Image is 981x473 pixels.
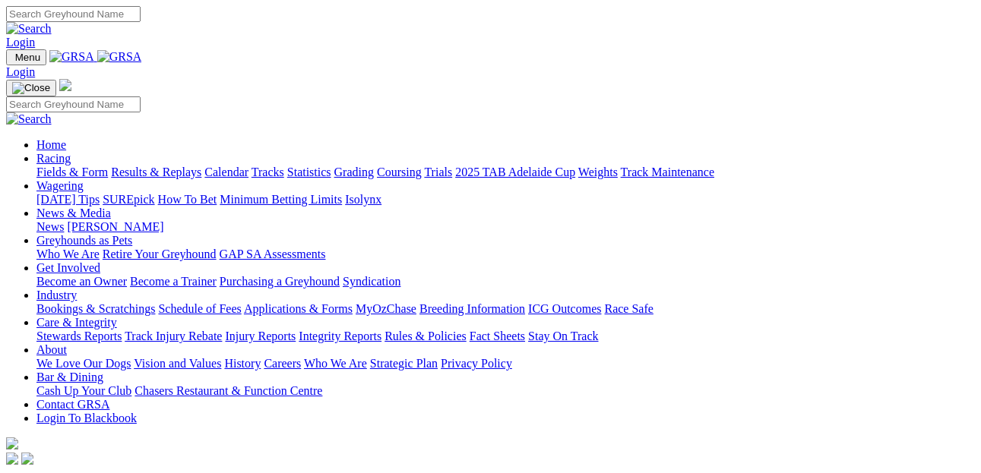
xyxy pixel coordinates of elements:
a: Rules & Policies [384,330,467,342]
a: Get Involved [36,261,100,274]
img: GRSA [97,50,142,64]
a: Results & Replays [111,166,201,178]
a: Login [6,65,35,78]
input: Search [6,6,141,22]
a: Stay On Track [528,330,598,342]
a: Coursing [377,166,422,178]
a: GAP SA Assessments [220,248,326,260]
a: Schedule of Fees [158,302,241,315]
img: facebook.svg [6,453,18,465]
a: Bar & Dining [36,371,103,383]
a: Careers [264,357,301,370]
a: Bookings & Scratchings [36,302,155,315]
a: Calendar [204,166,248,178]
img: GRSA [49,50,94,64]
a: Fact Sheets [470,330,525,342]
a: Weights [578,166,618,178]
a: Login [6,36,35,49]
div: Industry [36,302,975,316]
div: Get Involved [36,275,975,289]
a: About [36,343,67,356]
button: Toggle navigation [6,80,56,96]
a: History [224,357,261,370]
div: Bar & Dining [36,384,975,398]
a: Minimum Betting Limits [220,193,342,206]
a: Who We Are [304,357,367,370]
a: Who We Are [36,248,100,260]
a: Home [36,138,66,151]
a: Become a Trainer [130,275,217,288]
a: Care & Integrity [36,316,117,329]
a: Breeding Information [419,302,525,315]
a: Cash Up Your Club [36,384,131,397]
a: [DATE] Tips [36,193,100,206]
a: Industry [36,289,77,301]
a: ICG Outcomes [528,302,601,315]
a: SUREpick [103,193,154,206]
a: Trials [424,166,452,178]
a: Grading [334,166,374,178]
a: Login To Blackbook [36,412,137,424]
a: Tracks [252,166,284,178]
a: Integrity Reports [299,330,381,342]
a: We Love Our Dogs [36,357,131,370]
img: Search [6,112,52,126]
a: 2025 TAB Adelaide Cup [455,166,575,178]
a: Wagering [36,179,84,192]
a: MyOzChase [356,302,416,315]
div: Racing [36,166,975,179]
a: [PERSON_NAME] [67,220,163,233]
a: News & Media [36,207,111,219]
div: Greyhounds as Pets [36,248,975,261]
a: Isolynx [345,193,381,206]
div: News & Media [36,220,975,234]
a: Stewards Reports [36,330,122,342]
img: Close [12,82,50,94]
div: Care & Integrity [36,330,975,343]
div: Wagering [36,193,975,207]
a: Racing [36,152,71,165]
a: Track Maintenance [621,166,714,178]
img: twitter.svg [21,453,33,465]
a: Statistics [287,166,331,178]
button: Toggle navigation [6,49,46,65]
a: News [36,220,64,233]
a: Track Injury Rebate [125,330,222,342]
a: Purchasing a Greyhound [220,275,340,288]
a: Race Safe [604,302,653,315]
a: Syndication [343,275,400,288]
a: Retire Your Greyhound [103,248,217,260]
a: Vision and Values [134,357,221,370]
a: How To Bet [158,193,217,206]
a: Chasers Restaurant & Function Centre [134,384,322,397]
a: Fields & Form [36,166,108,178]
a: Contact GRSA [36,398,109,411]
a: Privacy Policy [441,357,512,370]
a: Greyhounds as Pets [36,234,132,247]
a: Strategic Plan [370,357,438,370]
img: logo-grsa-white.png [59,79,71,91]
input: Search [6,96,141,112]
a: Become an Owner [36,275,127,288]
img: logo-grsa-white.png [6,437,18,449]
span: Menu [15,52,40,63]
a: Injury Reports [225,330,296,342]
div: About [36,357,975,371]
a: Applications & Forms [244,302,353,315]
img: Search [6,22,52,36]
